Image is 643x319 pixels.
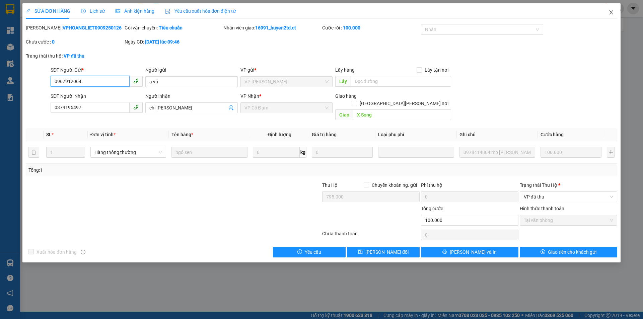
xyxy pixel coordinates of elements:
[524,215,613,225] span: Tại văn phòng
[297,249,302,255] span: exclamation-circle
[273,247,346,257] button: exclamation-circleYêu cầu
[524,192,613,202] span: VP đã thu
[240,93,259,99] span: VP Nhận
[607,147,614,158] button: plus
[312,147,373,158] input: 0
[421,206,443,211] span: Tổng cước
[520,247,617,257] button: dollarGiao tiền cho khách gửi
[422,66,451,74] span: Lấy tận nơi
[81,8,105,14] span: Lịch sử
[26,52,148,60] div: Trạng thái thu hộ:
[116,9,120,13] span: picture
[457,128,538,141] th: Ghi chú
[442,249,447,255] span: printer
[375,128,456,141] th: Loại phụ phí
[125,38,222,46] div: Ngày GD:
[357,100,451,107] span: [GEOGRAPHIC_DATA][PERSON_NAME] nơi
[300,147,306,158] span: kg
[145,92,237,100] div: Người nhận
[116,8,154,14] span: Ảnh kiện hàng
[90,132,116,137] span: Đơn vị tính
[541,132,564,137] span: Cước hàng
[165,9,170,14] img: icon
[244,77,329,87] span: VP Hoàng Liệt
[28,147,39,158] button: delete
[46,132,52,137] span: SL
[165,8,236,14] span: Yêu cầu xuất hóa đơn điện tử
[421,247,518,257] button: printer[PERSON_NAME] và In
[459,147,535,158] input: Ghi Chú
[133,78,139,84] span: phone
[51,66,143,74] div: SĐT Người Gửi
[335,76,351,87] span: Lấy
[171,132,193,137] span: Tên hàng
[609,10,614,15] span: close
[223,24,321,31] div: Nhân viên giao:
[321,230,420,242] div: Chưa thanh toán
[26,8,70,14] span: SỬA ĐƠN HÀNG
[133,104,139,110] span: phone
[159,25,183,30] b: Tiêu chuẩn
[51,92,143,100] div: SĐT Người Nhận
[548,248,596,256] span: Giao tiền cho khách gửi
[171,147,247,158] input: VD: Bàn, Ghế
[335,67,355,73] span: Lấy hàng
[145,39,180,45] b: [DATE] lúc 09:46
[52,39,55,45] b: 0
[228,105,234,110] span: user-add
[351,76,451,87] input: Dọc đường
[335,93,357,99] span: Giao hàng
[343,25,360,30] b: 100.000
[450,248,497,256] span: [PERSON_NAME] và In
[312,132,337,137] span: Giá trị hàng
[602,3,621,22] button: Close
[520,206,564,211] label: Hình thức thanh toán
[365,248,409,256] span: [PERSON_NAME] đổi
[28,166,248,174] div: Tổng: 1
[255,25,296,30] b: 16991_huyen2td.ct
[335,109,353,120] span: Giao
[34,248,79,256] span: Xuất hóa đơn hàng
[322,182,338,188] span: Thu Hộ
[369,181,420,189] span: Chuyển khoản ng. gửi
[125,24,222,31] div: Gói vận chuyển:
[244,103,329,113] span: VP Cổ Đạm
[305,248,321,256] span: Yêu cầu
[26,38,123,46] div: Chưa cước :
[268,132,291,137] span: Định lượng
[358,249,363,255] span: save
[240,66,333,74] div: VP gửi
[520,181,617,189] div: Trạng thái Thu Hộ
[322,24,420,31] div: Cước rồi :
[541,249,545,255] span: dollar
[541,147,601,158] input: 0
[26,9,30,13] span: edit
[64,53,84,59] b: VP đã thu
[353,109,451,120] input: Dọc đường
[421,181,518,191] div: Phí thu hộ
[347,247,420,257] button: save[PERSON_NAME] đổi
[81,250,85,254] span: info-circle
[94,147,162,157] span: Hàng thông thường
[63,25,122,30] b: VPHOANGLIET0909250126
[145,66,237,74] div: Người gửi
[81,9,86,13] span: clock-circle
[26,24,123,31] div: [PERSON_NAME]:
